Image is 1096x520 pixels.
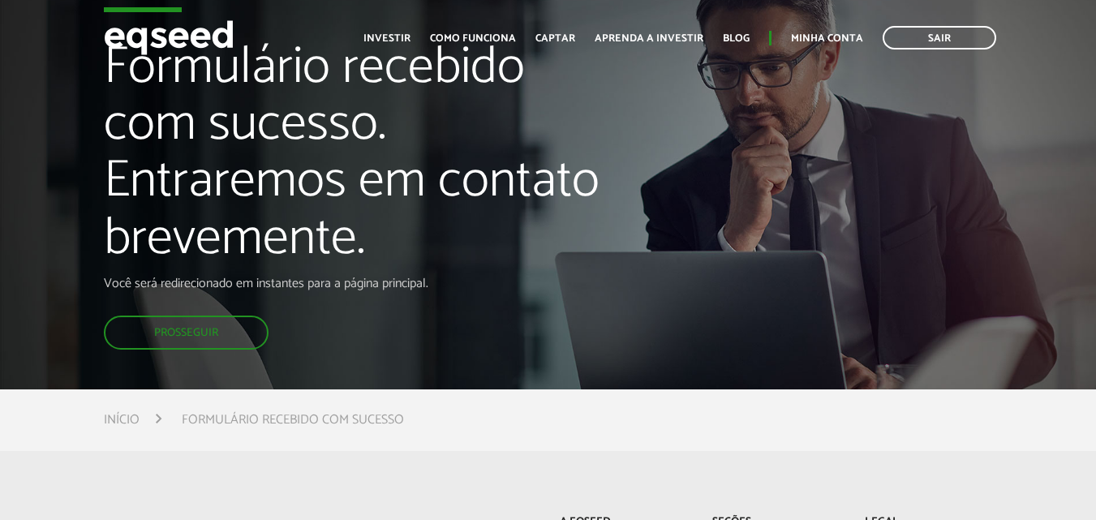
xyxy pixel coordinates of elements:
li: Formulário recebido com sucesso [182,409,404,431]
img: EqSeed [104,16,234,59]
a: Investir [363,33,410,44]
h1: Formulário recebido com sucesso. Entraremos em contato brevemente. [104,40,628,277]
a: Início [104,414,140,427]
p: Você será redirecionado em instantes para a página principal. [104,276,628,291]
a: Como funciona [430,33,516,44]
a: Prosseguir [104,316,269,350]
a: Minha conta [791,33,863,44]
a: Sair [883,26,996,49]
a: Captar [535,33,575,44]
a: Blog [723,33,750,44]
a: Aprenda a investir [595,33,703,44]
